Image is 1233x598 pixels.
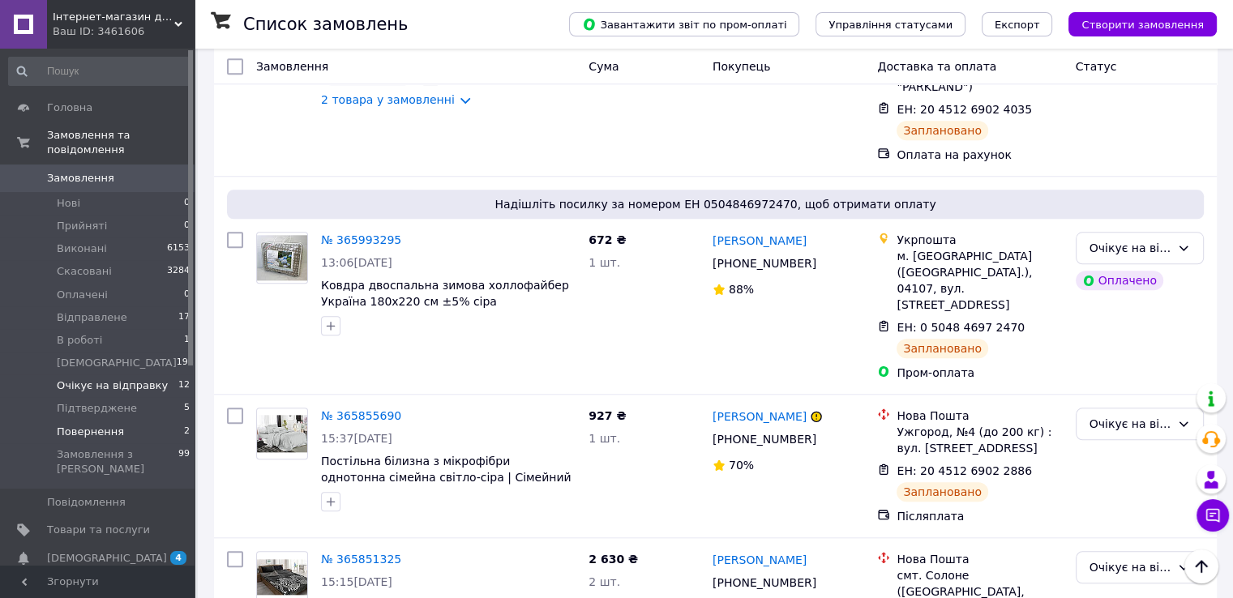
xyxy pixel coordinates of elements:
span: [DEMOGRAPHIC_DATA] [47,551,167,566]
span: Очікує на відправку [57,378,168,393]
span: Експорт [995,19,1040,31]
input: Пошук [8,57,191,86]
div: Оплачено [1076,271,1163,290]
span: Замовлення [47,171,114,186]
span: Управління статусами [828,19,953,31]
span: Прийняті [57,219,107,233]
div: м. [GEOGRAPHIC_DATA] ([GEOGRAPHIC_DATA].), 04107, вул. [STREET_ADDRESS] [897,248,1062,313]
a: № 365855690 [321,409,401,422]
span: 15:15[DATE] [321,575,392,588]
div: Нова Пошта [897,551,1062,567]
a: [PERSON_NAME] [713,552,807,568]
span: 15:37[DATE] [321,432,392,445]
div: Оплата на рахунок [897,147,1062,163]
span: Інтернет-магазин домашнього текстилю «Sleeping Beauty» [53,10,174,24]
span: 672 ₴ [589,233,626,246]
div: Ваш ID: 3461606 [53,24,195,39]
span: 1 шт. [589,256,620,269]
div: Очікує на відправку [1090,415,1171,433]
div: Заплановано [897,482,988,502]
span: 17 [178,310,190,325]
img: Фото товару [257,415,307,451]
button: Управління статусами [816,12,965,36]
div: Післяплата [897,508,1062,524]
div: Заплановано [897,339,988,358]
span: Виконані [57,241,107,256]
span: 3284 [167,264,190,279]
span: Оплачені [57,288,108,302]
span: 13:06[DATE] [321,256,392,269]
span: Покупець [713,60,770,73]
span: Замовлення [256,60,328,73]
span: [DEMOGRAPHIC_DATA] [57,356,177,370]
span: 1 [184,333,190,348]
span: 1 шт. [589,432,620,445]
span: 70% [729,459,754,472]
span: 0 [184,219,190,233]
span: [PHONE_NUMBER] [713,433,816,446]
img: Фото товару [257,559,307,594]
h1: Список замовлень [243,15,408,34]
div: Очікує на відправку [1090,558,1171,576]
a: Фото товару [256,408,308,459]
span: 12 [178,378,190,393]
button: Створити замовлення [1068,12,1217,36]
span: Повідомлення [47,495,126,510]
div: Очікує на відправку [1090,239,1171,257]
div: Укрпошта [897,232,1062,248]
span: Статус [1076,60,1117,73]
div: Заплановано [897,121,988,140]
a: [PERSON_NAME] [713,233,807,249]
a: Ковдра двоспальна зимова холлофайбер Україна 180х220 см ±5% сіра [321,279,569,308]
span: 2 шт. [589,575,620,588]
a: Створити замовлення [1052,17,1217,30]
span: В роботі [57,333,102,348]
span: Замовлення з [PERSON_NAME] [57,447,178,476]
img: Фото товару [257,235,307,280]
span: Відправлене [57,310,127,325]
span: Нові [57,196,80,211]
button: Завантажити звіт по пром-оплаті [569,12,799,36]
div: Ужгород, №4 (до 200 кг) : вул. [STREET_ADDRESS] [897,424,1062,456]
span: 88% [729,283,754,296]
span: Cума [589,60,619,73]
span: [PHONE_NUMBER] [713,576,816,589]
span: [PHONE_NUMBER] [713,257,816,270]
span: Підтверджене [57,401,137,416]
a: № 365851325 [321,553,401,566]
span: 6153 [167,241,190,256]
span: 99 [178,447,190,476]
span: 2 630 ₴ [589,553,638,566]
span: Повернення [57,425,124,439]
a: 2 товара у замовленні [321,93,455,106]
span: 196 [177,356,194,370]
span: 2 [184,425,190,439]
span: Доставка та оплата [877,60,996,73]
div: Пром-оплата [897,365,1062,381]
span: Скасовані [57,264,112,279]
span: 927 ₴ [589,409,626,422]
a: № 365993295 [321,233,401,246]
span: ЕН: 0 5048 4697 2470 [897,321,1025,334]
div: Нова Пошта [897,408,1062,424]
span: ЕН: 20 4512 6902 4035 [897,103,1032,116]
span: 5 [184,401,190,416]
a: [PERSON_NAME] [713,408,807,425]
button: Експорт [982,12,1053,36]
span: Завантажити звіт по пром-оплаті [582,17,786,32]
button: Чат з покупцем [1197,499,1229,532]
span: 0 [184,288,190,302]
span: ЕН: 20 4512 6902 2886 [897,464,1032,477]
span: Створити замовлення [1081,19,1204,31]
span: Головна [47,100,92,115]
span: 0 [184,196,190,211]
a: Фото товару [256,232,308,284]
span: Замовлення та повідомлення [47,128,195,157]
a: Постільна білизна з мікрофібри однотонна сімейна світло-сіра | Сімейний комплект [321,455,572,500]
span: Надішліть посилку за номером ЕН 0504846972470, щоб отримати оплату [233,196,1197,212]
button: Наверх [1184,549,1218,583]
span: 4 [170,551,186,565]
span: Товари та послуги [47,523,150,537]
